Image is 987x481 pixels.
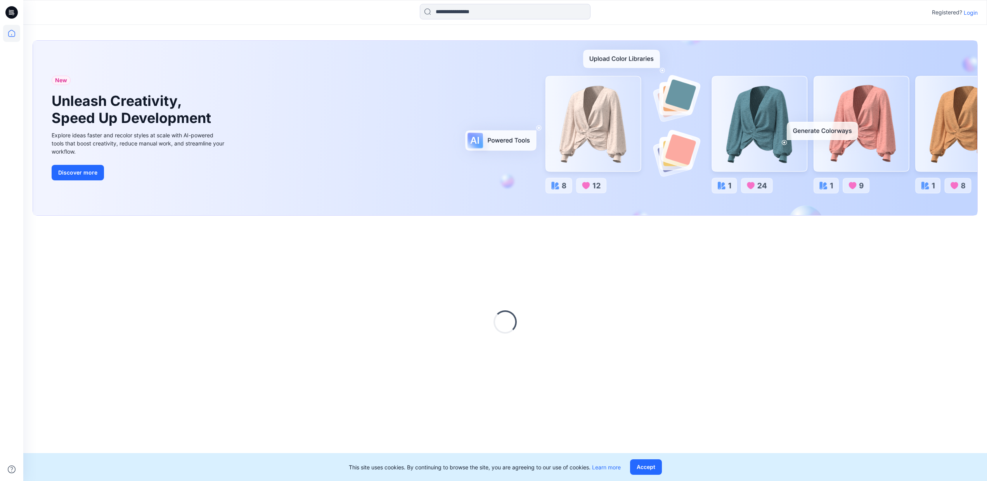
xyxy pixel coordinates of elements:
[592,464,621,471] a: Learn more
[55,76,67,85] span: New
[52,165,226,180] a: Discover more
[630,459,662,475] button: Accept
[932,8,962,17] p: Registered?
[52,131,226,156] div: Explore ideas faster and recolor styles at scale with AI-powered tools that boost creativity, red...
[964,9,978,17] p: Login
[349,463,621,471] p: This site uses cookies. By continuing to browse the site, you are agreeing to our use of cookies.
[52,93,215,126] h1: Unleash Creativity, Speed Up Development
[52,165,104,180] button: Discover more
